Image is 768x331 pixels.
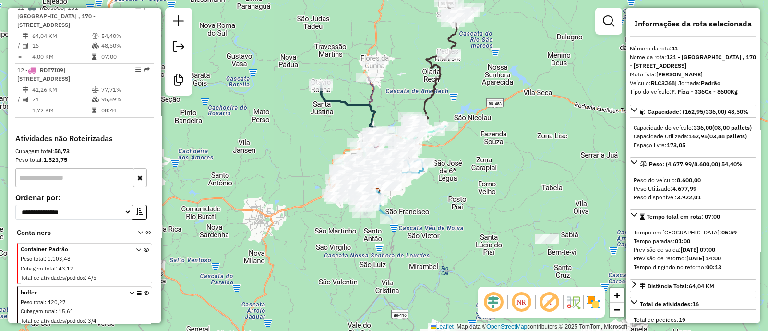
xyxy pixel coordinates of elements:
[380,158,404,167] div: Atividade não roteirizada - SUPERMERCADO SAVI LT
[17,4,96,28] span: 11 -
[45,256,46,262] span: :
[88,274,96,281] span: 4/5
[649,160,743,168] span: Peso: (4.677,99/8.600,00) 54,40%
[21,318,85,324] span: Total de atividades/pedidos
[365,56,389,65] div: Atividade não roteirizada - SUPERMERCADO VERMELH
[647,213,720,220] span: Tempo total em rota: 07:00
[15,147,154,156] div: Cubagem total:
[48,256,71,262] span: 1.103,48
[565,294,581,310] img: Fluxo de ruas
[56,265,57,272] span: :
[482,291,505,314] span: Ocultar deslocamento
[23,97,28,102] i: Total de Atividades
[169,12,188,33] a: Nova sessão e pesquisa
[85,318,86,324] span: :
[689,282,714,290] span: 64,04 KM
[92,97,99,102] i: % de utilização da cubagem
[630,87,756,96] div: Tipo do veículo:
[363,128,387,138] div: Atividade não roteirizada - DANIEL FARIAS
[634,123,753,132] div: Capacidade do veículo:
[17,95,22,104] td: /
[599,12,618,31] a: Exibir filtros
[630,53,756,69] strong: 131 - [GEOGRAPHIC_DATA] , 170 - [STREET_ADDRESS]
[56,308,57,315] span: :
[351,185,375,195] div: Atividade não roteirizada - LANCHERIA MAGRAO
[630,224,756,275] div: Tempo total em rota: 07:00
[137,291,142,327] i: Opções
[17,4,96,28] span: | 131 - [GEOGRAPHIC_DATA] , 170 - [STREET_ADDRESS]
[101,41,149,50] td: 48,50%
[510,291,533,314] span: Ocultar NR
[672,88,738,95] strong: F. Fixa - 336Cx - 8600Kg
[610,303,624,317] a: Zoom out
[92,33,99,39] i: % de utilização do peso
[32,41,91,50] td: 16
[32,85,91,95] td: 41,26 KM
[634,193,753,202] div: Peso disponível:
[712,124,752,131] strong: (08,00 pallets)
[630,157,756,170] a: Peso: (4.677,99/8.600,00) 54,40%
[630,312,756,328] div: Total de atividades:16
[40,66,63,74] span: RDT7I09
[487,323,528,330] a: OpenStreetMap
[23,33,28,39] i: Distância Total
[32,95,91,104] td: 24
[634,132,753,141] div: Capacidade Utilizada:
[535,234,559,244] div: Atividade não roteirizada - GERTRUDES LANCHES
[634,184,753,193] div: Peso Utilizado:
[43,156,67,163] strong: 1.523,75
[648,108,749,115] span: Capacidade: (162,95/336,00) 48,50%
[21,308,56,315] span: Cubagem total
[15,156,154,164] div: Peso total:
[630,279,756,292] a: Distância Total:64,04 KM
[144,67,150,73] em: Rota exportada
[614,289,620,301] span: +
[21,256,45,262] span: Peso total
[640,282,714,291] div: Distância Total:
[48,299,66,306] span: 420,27
[101,95,149,104] td: 95,89%
[538,291,561,314] span: Exibir rótulo
[672,185,696,192] strong: 4.677,99
[92,54,96,60] i: Tempo total em rota
[17,52,22,61] td: =
[169,37,188,59] a: Exportar sessão
[651,79,675,86] strong: RLC3J68
[630,53,756,70] div: Nome da rota:
[362,61,386,70] div: Atividade não roteirizada - PABLO MARIN
[630,44,756,53] div: Número da rota:
[677,176,701,184] strong: 8.600,00
[21,274,85,281] span: Total de atividades/pedidos
[634,245,753,254] div: Previsão de saída:
[101,85,149,95] td: 77,71%
[634,237,753,245] div: Tempo paradas:
[586,294,601,310] img: Exibir/Ocultar setores
[17,66,70,82] span: | [STREET_ADDRESS]
[708,133,747,140] strong: (03,88 pallets)
[455,323,456,330] span: |
[667,141,685,148] strong: 173,05
[59,308,73,315] span: 15,61
[630,120,756,153] div: Capacidade: (162,95/336,00) 48,50%
[21,245,124,254] span: Container Padrão
[675,237,690,245] strong: 01:00
[23,43,28,49] i: Total de Atividades
[17,66,70,82] span: 12 -
[675,79,720,86] span: | Jornada:
[630,79,756,87] div: Veículo:
[101,31,149,41] td: 54,40%
[630,19,756,28] h4: Informações da rota selecionada
[630,209,756,222] a: Tempo total em rota: 07:00
[694,124,712,131] strong: 336,00
[32,31,91,41] td: 64,04 KM
[59,265,73,272] span: 43,12
[45,299,46,306] span: :
[15,192,154,203] label: Ordenar por:
[54,147,70,155] strong: 58,73
[679,316,685,323] strong: 19
[614,304,620,316] span: −
[88,318,96,324] span: 3/4
[610,288,624,303] a: Zoom in
[17,41,22,50] td: /
[135,67,141,73] em: Opções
